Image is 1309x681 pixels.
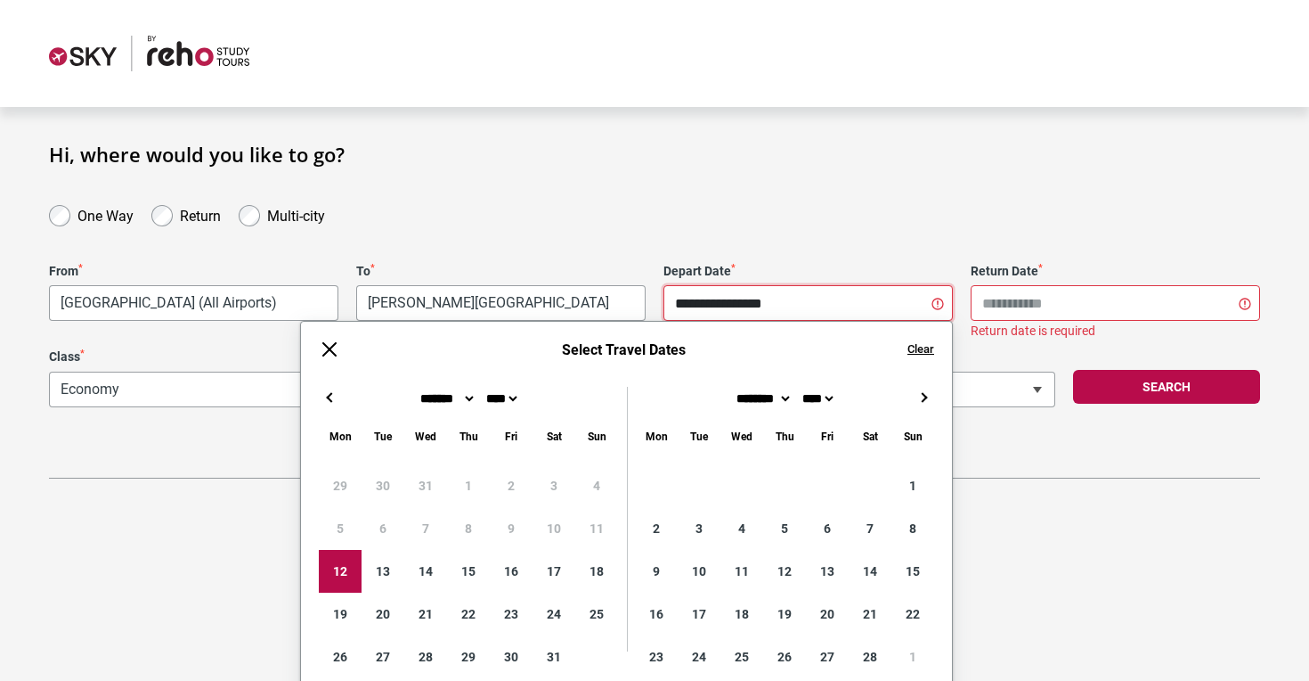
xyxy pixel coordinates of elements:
h6: Select Travel Dates [358,341,890,358]
div: 7 [849,507,891,550]
div: Wednesday [720,426,763,447]
div: 23 [490,593,533,636]
div: 26 [763,636,806,678]
span: Melbourne, Australia [50,286,337,320]
div: 14 [849,550,891,593]
div: 19 [319,593,362,636]
div: Tuesday [678,426,720,447]
div: 18 [575,550,618,593]
label: Depart Date [663,264,953,279]
button: Search [1073,370,1260,404]
div: 25 [575,593,618,636]
div: 24 [678,636,720,678]
div: 8 [891,507,934,550]
div: 15 [891,550,934,593]
div: 26 [319,636,362,678]
div: Wednesday [404,426,447,447]
div: 22 [891,593,934,636]
label: Multi-city [267,203,325,225]
div: 2 [635,507,678,550]
label: One Way [77,203,134,225]
span: Economy [49,372,543,407]
div: Monday [635,426,678,447]
button: → [913,387,934,408]
div: 29 [447,636,490,678]
div: Monday [319,426,362,447]
div: 13 [362,550,404,593]
button: Clear [907,341,934,357]
div: Saturday [533,426,575,447]
span: Melbourne, Australia [49,285,338,321]
div: 4 [720,507,763,550]
div: 28 [404,636,447,678]
div: Return date is required [971,324,1260,339]
div: 30 [490,636,533,678]
div: Friday [490,426,533,447]
span: Economy [50,373,542,406]
div: 20 [362,593,404,636]
span: Bologna, Italy [356,285,646,321]
div: Sunday [891,426,934,447]
span: Bologna, Italy [357,286,645,320]
div: 25 [720,636,763,678]
div: 27 [806,636,849,678]
div: Thursday [447,426,490,447]
div: 15 [447,550,490,593]
div: 14 [404,550,447,593]
div: 1 [891,636,934,678]
button: ← [319,387,340,408]
div: 1 [891,464,934,507]
div: 11 [720,550,763,593]
h1: Hi, where would you like to go? [49,143,1260,166]
div: 17 [533,550,575,593]
div: 3 [678,507,720,550]
div: Thursday [763,426,806,447]
div: 23 [635,636,678,678]
div: Tuesday [362,426,404,447]
div: 12 [319,550,362,593]
div: 24 [533,593,575,636]
div: 21 [849,593,891,636]
label: Return Date [971,264,1260,279]
div: Friday [806,426,849,447]
label: To [356,264,646,279]
div: Saturday [849,426,891,447]
div: 18 [720,593,763,636]
div: 16 [490,550,533,593]
div: Sunday [575,426,618,447]
div: 22 [447,593,490,636]
div: 10 [678,550,720,593]
label: Class [49,349,543,365]
div: 12 [763,550,806,593]
div: 6 [806,507,849,550]
div: 5 [763,507,806,550]
div: 28 [849,636,891,678]
div: 20 [806,593,849,636]
div: 31 [533,636,575,678]
label: From [49,264,338,279]
div: 17 [678,593,720,636]
div: 19 [763,593,806,636]
div: 21 [404,593,447,636]
div: 9 [635,550,678,593]
div: 27 [362,636,404,678]
div: 16 [635,593,678,636]
label: Return [180,203,221,225]
div: 13 [806,550,849,593]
